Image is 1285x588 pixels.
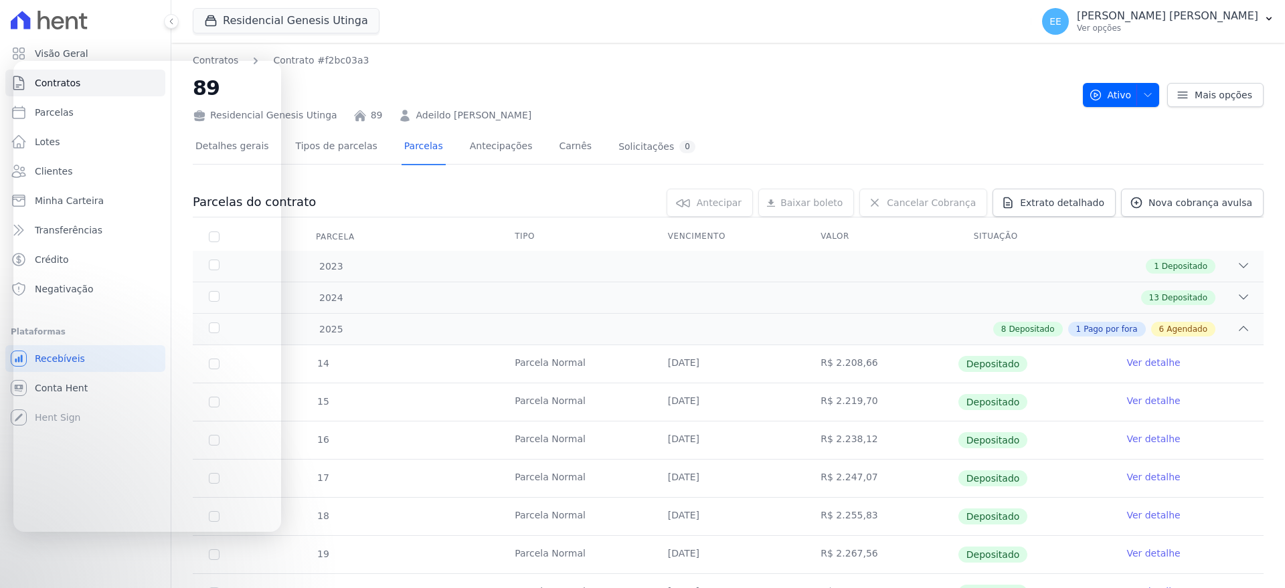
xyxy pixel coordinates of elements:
[958,508,1028,524] span: Depositado
[1167,83,1264,107] a: Mais opções
[1084,323,1137,335] span: Pago por fora
[1148,196,1252,209] span: Nova cobrança avulsa
[316,358,329,369] span: 14
[499,498,652,535] td: Parcela Normal
[316,472,329,483] span: 17
[1154,260,1159,272] span: 1
[499,345,652,383] td: Parcela Normal
[1089,83,1132,107] span: Ativo
[1126,470,1180,484] a: Ver detalhe
[499,223,652,251] th: Tipo
[371,108,383,122] a: 89
[1077,9,1258,23] p: [PERSON_NAME] [PERSON_NAME]
[13,61,281,532] iframe: Intercom live chat
[193,54,238,68] a: Contratos
[5,345,165,372] a: Recebíveis
[993,189,1116,217] a: Extrato detalhado
[1020,196,1104,209] span: Extrato detalhado
[209,549,220,560] input: Só é possível selecionar pagamentos em aberto
[402,130,446,165] a: Parcelas
[5,128,165,155] a: Lotes
[1149,292,1159,304] span: 13
[1031,3,1285,40] button: EE [PERSON_NAME] [PERSON_NAME] Ver opções
[804,223,958,251] th: Valor
[300,223,371,250] div: Parcela
[1121,189,1264,217] a: Nova cobrança avulsa
[5,40,165,67] a: Visão Geral
[958,394,1028,410] span: Depositado
[1077,23,1258,33] p: Ver opções
[618,140,695,153] div: Solicitações
[1001,323,1007,335] span: 8
[1126,547,1180,560] a: Ver detalhe
[804,421,958,459] td: R$ 2.238,12
[1162,292,1207,304] span: Depositado
[1126,432,1180,446] a: Ver detalhe
[193,73,1072,103] h2: 89
[804,383,958,421] td: R$ 2.219,70
[193,54,1072,68] nav: Breadcrumb
[804,460,958,497] td: R$ 2.247,07
[958,223,1111,251] th: Situação
[499,421,652,459] td: Parcela Normal
[652,536,805,573] td: [DATE]
[5,99,165,126] a: Parcelas
[652,345,805,383] td: [DATE]
[467,130,535,165] a: Antecipações
[804,498,958,535] td: R$ 2.255,83
[11,324,160,340] div: Plataformas
[499,383,652,421] td: Parcela Normal
[616,130,698,165] a: Solicitações0
[1076,323,1082,335] span: 1
[1195,88,1252,102] span: Mais opções
[293,130,380,165] a: Tipos de parcelas
[316,549,329,559] span: 19
[652,383,805,421] td: [DATE]
[958,356,1028,372] span: Depositado
[556,130,594,165] a: Carnês
[804,345,958,383] td: R$ 2.208,66
[193,54,369,68] nav: Breadcrumb
[652,223,805,251] th: Vencimento
[5,217,165,243] a: Transferências
[316,396,329,407] span: 15
[273,54,369,68] a: Contrato #f2bc03a3
[958,470,1028,486] span: Depositado
[316,434,329,445] span: 16
[1126,394,1180,407] a: Ver detalhe
[35,47,88,60] span: Visão Geral
[1162,260,1207,272] span: Depositado
[5,70,165,96] a: Contratos
[1159,323,1165,335] span: 6
[5,375,165,401] a: Conta Hent
[804,536,958,573] td: R$ 2.267,56
[958,432,1028,448] span: Depositado
[1167,323,1207,335] span: Agendado
[5,187,165,214] a: Minha Carteira
[499,536,652,573] td: Parcela Normal
[316,510,329,521] span: 18
[1009,323,1054,335] span: Depositado
[1083,83,1160,107] button: Ativo
[13,543,46,575] iframe: Intercom live chat
[5,246,165,273] a: Crédito
[5,276,165,302] a: Negativação
[193,8,379,33] button: Residencial Genesis Utinga
[652,460,805,497] td: [DATE]
[1126,508,1180,522] a: Ver detalhe
[1049,17,1061,26] span: EE
[1126,356,1180,369] a: Ver detalhe
[5,158,165,185] a: Clientes
[416,108,531,122] a: Adeildo [PERSON_NAME]
[499,460,652,497] td: Parcela Normal
[652,421,805,459] td: [DATE]
[679,140,695,153] div: 0
[652,498,805,535] td: [DATE]
[958,547,1028,563] span: Depositado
